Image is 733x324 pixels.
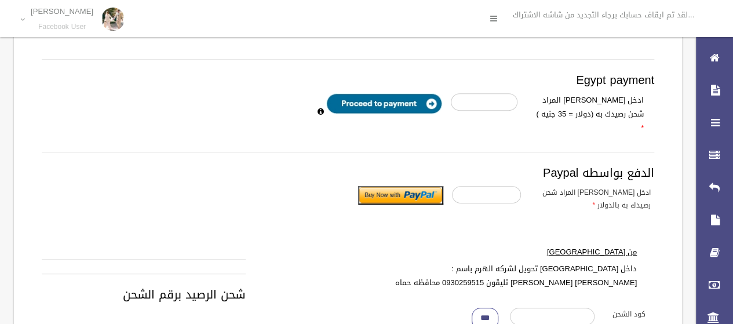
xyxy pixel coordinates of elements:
h3: الدفع بواسطه Paypal [42,166,654,179]
label: داخل [GEOGRAPHIC_DATA] تحويل لشركه الهرم باسم : [PERSON_NAME] [PERSON_NAME] تليقون 0930259515 محا... [385,262,646,290]
label: ادخل [PERSON_NAME] المراد شحن رصيدك به بالدولار [530,186,659,212]
input: Submit [358,186,443,205]
p: [PERSON_NAME] [31,7,93,16]
label: من [GEOGRAPHIC_DATA] [385,245,646,259]
label: ادخل [PERSON_NAME] المراد شحن رصيدك به (دولار = 35 جنيه ) [526,93,652,135]
h3: Egypt payment [42,74,654,86]
h3: شحن الرصيد برقم الشحن [42,288,654,301]
small: Facebook User [31,23,93,31]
